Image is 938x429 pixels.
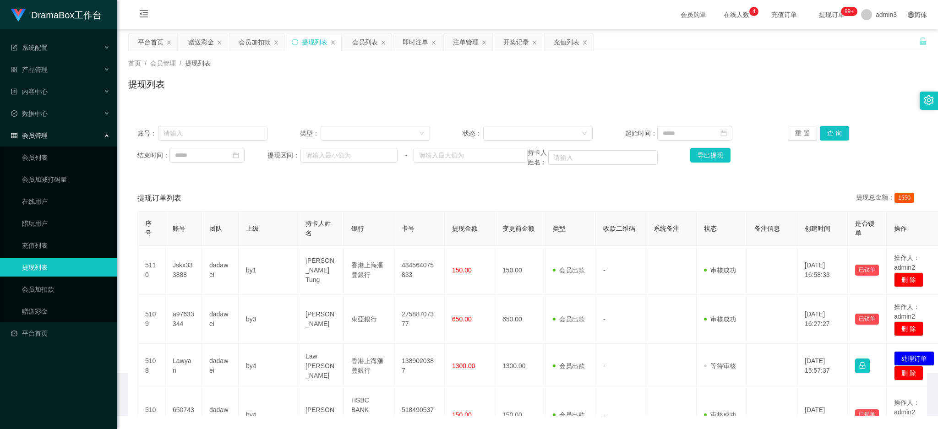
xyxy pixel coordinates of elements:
div: 赠送彩金 [188,33,214,51]
div: 会员列表 [352,33,378,51]
span: 在线人数 [719,11,754,18]
td: by3 [239,295,298,344]
span: 类型 [553,225,566,232]
td: a97633344 [165,295,202,344]
span: 状态 [704,225,717,232]
span: 会员出款 [553,411,585,418]
td: 1389020387 [394,344,445,388]
span: 审核成功 [704,266,736,274]
span: 银行 [351,225,364,232]
td: 1300.00 [495,344,545,388]
i: 图标: close [166,40,172,45]
span: 等待审核 [704,362,736,369]
span: 卡号 [402,225,414,232]
td: dadawei [202,295,239,344]
a: 充值列表 [22,236,110,255]
button: 已锁单 [855,265,879,276]
span: 序号 [145,220,152,237]
div: 注单管理 [453,33,479,51]
i: 图标: close [273,40,279,45]
span: 会员出款 [553,315,585,323]
i: 图标: unlock [919,37,927,45]
span: / [145,60,147,67]
button: 已锁单 [855,314,879,325]
div: 即时注单 [403,33,428,51]
i: 图标: down [582,130,587,137]
span: 1550 [894,193,914,203]
td: Jskx333888 [165,246,202,295]
span: 持卡人姓名 [305,220,331,237]
i: 图标: appstore-o [11,66,17,73]
sup: 336 [841,7,857,16]
button: 删 除 [894,321,923,336]
td: 650.00 [495,295,545,344]
i: 图标: calendar [233,152,239,158]
div: 2021 [125,395,931,405]
span: 操作人：admin2 [894,254,920,271]
td: 5108 [138,344,165,388]
td: 484564075833 [394,246,445,295]
a: 会员加扣款 [22,280,110,299]
span: 650.00 [452,315,472,323]
i: 图标: close [582,40,588,45]
td: by4 [239,344,298,388]
input: 请输入 [158,126,267,141]
input: 请输入最大值为 [414,148,528,163]
i: 图标: close [532,40,537,45]
span: 提现订单列表 [137,193,181,204]
td: Lawyan [165,344,202,388]
i: 图标: sync [292,39,298,45]
button: 重 置 [788,126,817,141]
input: 请输入最小值为 [300,148,398,163]
i: 图标: down [419,130,425,137]
td: 東亞銀行 [344,295,394,344]
i: 图标: close [481,40,487,45]
input: 请输入 [548,150,658,165]
button: 删 除 [894,366,923,380]
button: 已锁单 [855,409,879,420]
span: 创建时间 [805,225,830,232]
td: 5109 [138,295,165,344]
i: 图标: close [217,40,222,45]
span: 上级 [246,225,259,232]
span: 系统配置 [11,44,48,51]
a: 陪玩用户 [22,214,110,233]
span: 是否锁单 [855,220,874,237]
span: 系统备注 [654,225,679,232]
td: [DATE] 16:58:33 [797,246,848,295]
td: 香港上海滙豐銀行 [344,246,394,295]
div: 会员加扣款 [239,33,271,51]
td: dadawei [202,344,239,388]
span: 持卡人姓名： [528,148,548,167]
span: 账号： [137,129,158,138]
img: logo.9652507e.png [11,9,26,22]
span: 账号 [173,225,185,232]
div: 开奖记录 [503,33,529,51]
h1: DramaBox工作台 [31,0,102,30]
span: 备注信息 [754,225,780,232]
i: 图标: profile [11,88,17,95]
i: 图标: form [11,44,17,51]
a: 在线用户 [22,192,110,211]
span: 提现区间： [267,151,300,160]
i: 图标: close [431,40,436,45]
span: 收款二维码 [603,225,635,232]
td: [DATE] 15:57:37 [797,344,848,388]
span: 审核成功 [704,315,736,323]
td: Law [PERSON_NAME] [298,344,344,388]
span: 首页 [128,60,141,67]
span: 提现金额 [452,225,478,232]
i: 图标: global [908,11,914,18]
span: 审核成功 [704,411,736,418]
a: 会员列表 [22,148,110,167]
div: 提现列表 [302,33,327,51]
span: 数据中心 [11,110,48,117]
span: 会员出款 [553,362,585,369]
button: 处理订单 [894,351,934,366]
span: 变更前金额 [502,225,534,232]
span: - [603,411,605,418]
span: 150.00 [452,411,472,418]
span: 产品管理 [11,66,48,73]
i: 图标: menu-fold [128,0,159,30]
i: 图标: table [11,132,17,139]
